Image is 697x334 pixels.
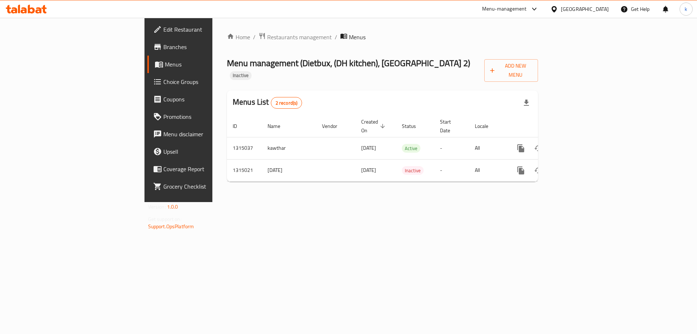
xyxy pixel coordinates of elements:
[402,144,420,153] span: Active
[262,159,316,181] td: [DATE]
[163,130,255,138] span: Menu disclaimer
[147,108,261,125] a: Promotions
[227,115,588,182] table: enhanced table
[147,178,261,195] a: Grocery Checklist
[147,38,261,56] a: Branches
[258,32,332,42] a: Restaurants management
[233,122,246,130] span: ID
[163,77,255,86] span: Choice Groups
[147,21,261,38] a: Edit Restaurant
[506,115,588,137] th: Actions
[163,25,255,34] span: Edit Restaurant
[434,159,469,181] td: -
[147,125,261,143] a: Menu disclaimer
[361,143,376,153] span: [DATE]
[147,73,261,90] a: Choice Groups
[148,214,182,224] span: Get support on:
[512,140,530,157] button: more
[163,112,255,121] span: Promotions
[163,182,255,191] span: Grocery Checklist
[434,137,469,159] td: -
[147,143,261,160] a: Upsell
[469,159,506,181] td: All
[163,43,255,51] span: Branches
[685,5,687,13] span: k
[163,165,255,173] span: Coverage Report
[530,162,547,179] button: Change Status
[482,5,527,13] div: Menu-management
[227,55,470,71] span: Menu management ( Dietbux, (DH kitchen), [GEOGRAPHIC_DATA] 2 )
[402,166,424,175] span: Inactive
[349,33,366,41] span: Menus
[167,202,178,212] span: 1.0.0
[165,60,255,69] span: Menus
[530,140,547,157] button: Change Status
[490,61,533,80] span: Add New Menu
[561,5,609,13] div: [GEOGRAPHIC_DATA]
[518,94,535,112] div: Export file
[163,95,255,104] span: Coupons
[147,90,261,108] a: Coupons
[475,122,498,130] span: Locale
[469,137,506,159] td: All
[267,33,332,41] span: Restaurants management
[227,32,538,42] nav: breadcrumb
[484,59,538,82] button: Add New Menu
[147,56,261,73] a: Menus
[147,160,261,178] a: Coverage Report
[148,202,166,212] span: Version:
[512,162,530,179] button: more
[322,122,347,130] span: Vendor
[271,100,302,106] span: 2 record(s)
[361,117,387,135] span: Created On
[262,137,316,159] td: kawthar
[335,33,337,41] li: /
[440,117,460,135] span: Start Date
[268,122,290,130] span: Name
[148,222,194,231] a: Support.OpsPlatform
[361,165,376,175] span: [DATE]
[402,122,425,130] span: Status
[163,147,255,156] span: Upsell
[233,97,302,109] h2: Menus List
